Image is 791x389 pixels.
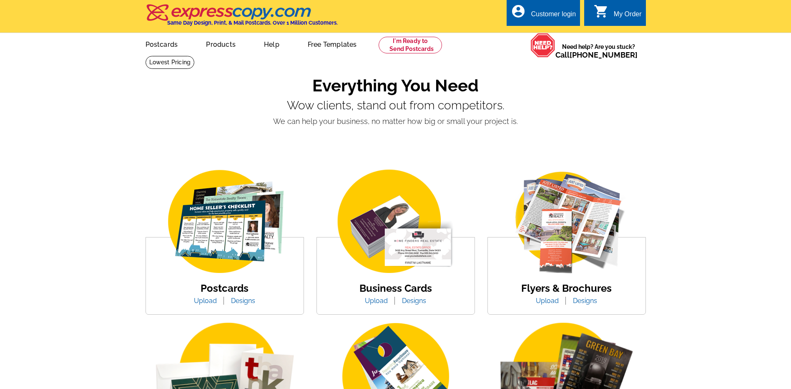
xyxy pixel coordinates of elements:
[225,297,261,305] a: Designs
[146,99,646,112] p: Wow clients, stand out from competitors.
[167,20,338,26] h4: Same Day Design, Print, & Mail Postcards. Over 1 Million Customers.
[396,297,432,305] a: Designs
[511,4,526,19] i: account_circle
[193,34,249,53] a: Products
[496,167,638,277] img: flyer-card.png
[555,43,642,59] span: Need help? Are you stuck?
[294,34,370,53] a: Free Templates
[359,282,432,294] a: Business Cards
[530,33,555,58] img: help
[614,10,642,22] div: My Order
[594,4,609,19] i: shopping_cart
[511,9,576,20] a: account_circle Customer login
[594,9,642,20] a: shopping_cart My Order
[530,297,565,305] a: Upload
[146,116,646,127] p: We can help your business, no matter how big or small your project is.
[251,34,293,53] a: Help
[531,10,576,22] div: Customer login
[146,10,338,26] a: Same Day Design, Print, & Mail Postcards. Over 1 Million Customers.
[325,167,467,277] img: business-card.png
[188,297,223,305] a: Upload
[132,34,191,53] a: Postcards
[570,51,638,59] a: [PHONE_NUMBER]
[359,297,394,305] a: Upload
[567,297,603,305] a: Designs
[521,282,612,294] a: Flyers & Brochures
[154,167,296,277] img: img_postcard.png
[201,282,249,294] a: Postcards
[146,76,646,96] h1: Everything You Need
[555,51,638,59] span: Call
